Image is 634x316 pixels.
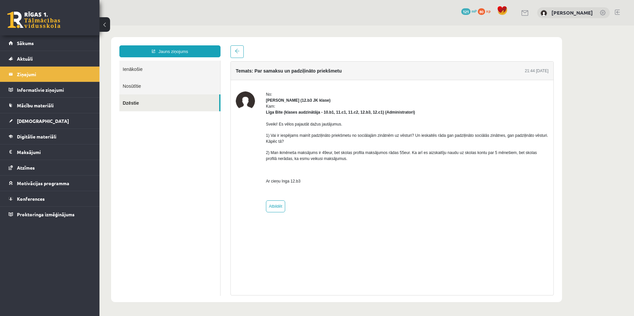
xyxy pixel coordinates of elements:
a: Dzēstie [20,69,120,86]
span: Motivācijas programma [17,180,69,186]
a: Ziņojumi [9,67,91,82]
div: Kam: [166,78,449,90]
legend: Maksājumi [17,144,91,160]
a: [PERSON_NAME] [551,9,593,16]
div: No: [166,66,449,72]
legend: Ziņojumi [17,67,91,82]
a: Atzīmes [9,160,91,175]
a: Jauns ziņojums [20,20,121,32]
img: Inga Revina [136,66,156,85]
a: Motivācijas programma [9,176,91,191]
strong: Līga Bite (klases audzinātāja - 10.b1, 11.c1, 11.c2, 12.b3, 12.c1) (Administratori) [166,84,316,89]
span: xp [486,8,490,14]
a: Nosūtītie [20,52,121,69]
span: Aktuāli [17,56,33,62]
a: Digitālie materiāli [9,129,91,144]
a: Sākums [9,35,91,51]
a: Ienākošie [20,35,121,52]
p: Sveiki! Es vēlos pajautāt dažus jautājumus. [166,96,449,102]
a: Proktoringa izmēģinājums [9,207,91,222]
span: Mācību materiāli [17,102,54,108]
span: Digitālie materiāli [17,133,56,139]
span: Sākums [17,40,34,46]
a: Informatīvie ziņojumi [9,82,91,97]
div: 21:44 [DATE] [425,42,449,48]
p: Ar cieņu Inga 12.b3 [166,153,449,159]
p: 2) Man ikmēneša maksājums ir 49eur, bet skolas profila maksājumos rādas 55eur. Ka arī es aizskait... [166,124,449,136]
span: Atzīmes [17,165,35,171]
a: Mācību materiāli [9,98,91,113]
img: Inga Revina [540,10,547,17]
span: Proktoringa izmēģinājums [17,211,75,217]
legend: Informatīvie ziņojumi [17,82,91,97]
p: 1) Vai ir iespējams mainīt padziļināto priekšmetu no sociālajām zinātnēm uz vēsturi? Un ieskaitēs... [166,107,449,119]
a: Atbildēt [166,175,186,187]
span: 121 [461,8,471,15]
a: Rīgas 1. Tālmācības vidusskola [7,12,60,28]
h4: Temats: Par samaksu un padziļināto priekšmetu [136,43,242,48]
a: Aktuāli [9,51,91,66]
span: Konferences [17,196,45,202]
span: [DEMOGRAPHIC_DATA] [17,118,69,124]
span: mP [472,8,477,14]
a: 80 xp [478,8,494,14]
a: [DEMOGRAPHIC_DATA] [9,113,91,129]
a: Maksājumi [9,144,91,160]
strong: [PERSON_NAME] (12.b3 JK klase) [166,73,231,77]
a: 121 mP [461,8,477,14]
a: Konferences [9,191,91,206]
span: 80 [478,8,485,15]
